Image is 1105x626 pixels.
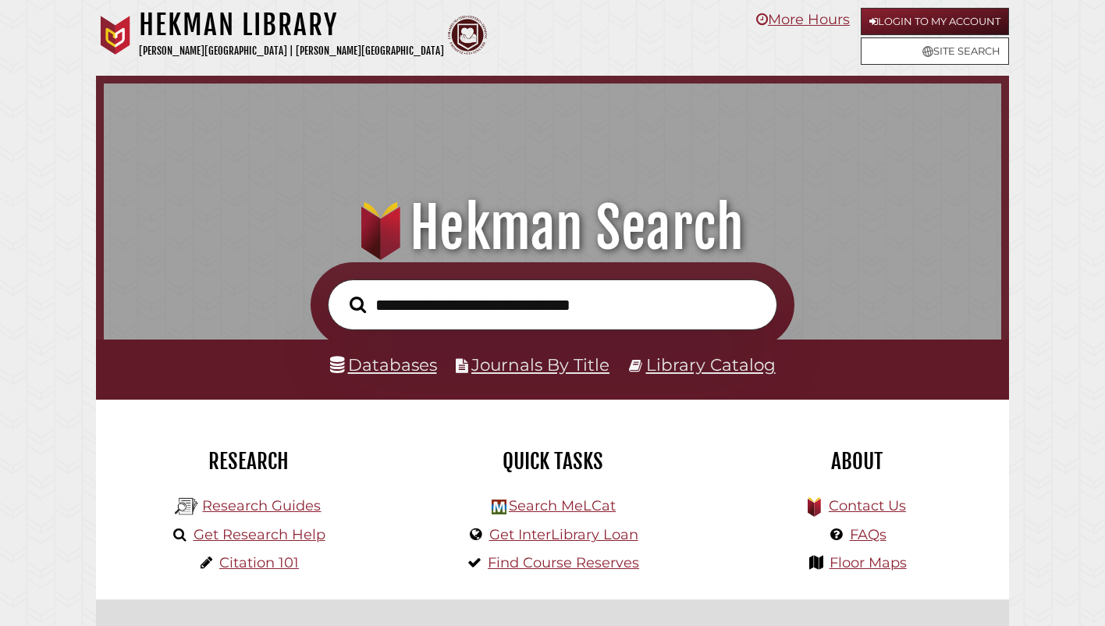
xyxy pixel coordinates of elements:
[330,354,437,375] a: Databases
[120,194,985,262] h1: Hekman Search
[350,296,366,314] i: Search
[830,554,907,571] a: Floor Maps
[509,497,616,514] a: Search MeLCat
[194,526,325,543] a: Get Research Help
[861,8,1009,35] a: Login to My Account
[219,554,299,571] a: Citation 101
[829,497,906,514] a: Contact Us
[492,500,506,514] img: Hekman Library Logo
[850,526,886,543] a: FAQs
[96,16,135,55] img: Calvin University
[175,495,198,518] img: Hekman Library Logo
[471,354,609,375] a: Journals By Title
[448,16,487,55] img: Calvin Theological Seminary
[489,526,638,543] a: Get InterLibrary Loan
[716,448,997,475] h2: About
[108,448,389,475] h2: Research
[646,354,776,375] a: Library Catalog
[488,554,639,571] a: Find Course Reserves
[412,448,693,475] h2: Quick Tasks
[756,11,850,28] a: More Hours
[861,37,1009,65] a: Site Search
[139,8,444,42] h1: Hekman Library
[342,292,374,317] button: Search
[139,42,444,60] p: [PERSON_NAME][GEOGRAPHIC_DATA] | [PERSON_NAME][GEOGRAPHIC_DATA]
[202,497,321,514] a: Research Guides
